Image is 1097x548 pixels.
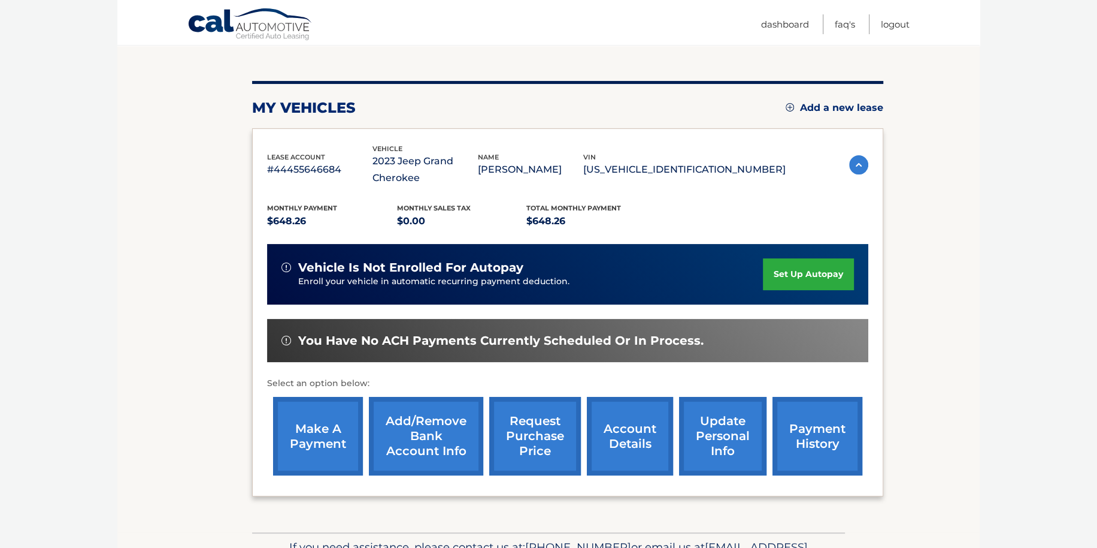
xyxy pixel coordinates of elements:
p: $648.26 [267,213,397,230]
a: account details [587,397,673,475]
span: Monthly sales Tax [397,204,471,212]
img: alert-white.svg [281,336,291,345]
a: Dashboard [761,14,809,34]
a: payment history [772,397,862,475]
a: update personal info [679,397,766,475]
span: Total Monthly Payment [526,204,621,212]
a: Add a new lease [786,102,883,114]
a: make a payment [273,397,363,475]
p: $0.00 [397,213,527,230]
span: You have no ACH payments currently scheduled or in process. [298,333,704,348]
p: Select an option below: [267,377,868,391]
a: Cal Automotive [187,8,313,43]
p: Enroll your vehicle in automatic recurring payment deduction. [298,275,763,288]
a: FAQ's [835,14,855,34]
span: vehicle is not enrolled for autopay [298,260,523,275]
p: [US_VEHICLE_IDENTIFICATION_NUMBER] [583,161,786,178]
p: [PERSON_NAME] [478,161,583,178]
a: request purchase price [489,397,581,475]
h2: my vehicles [252,99,356,117]
p: $648.26 [526,213,656,230]
img: add.svg [786,103,794,112]
a: set up autopay [763,258,854,290]
a: Add/Remove bank account info [369,397,483,475]
span: name [478,153,499,161]
p: 2023 Jeep Grand Cherokee [372,153,478,186]
span: lease account [267,153,325,161]
img: alert-white.svg [281,263,291,272]
p: #44455646684 [267,161,372,178]
span: Monthly Payment [267,204,337,212]
a: Logout [881,14,910,34]
img: accordion-active.svg [849,155,868,174]
span: vehicle [372,144,402,153]
span: vin [583,153,596,161]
